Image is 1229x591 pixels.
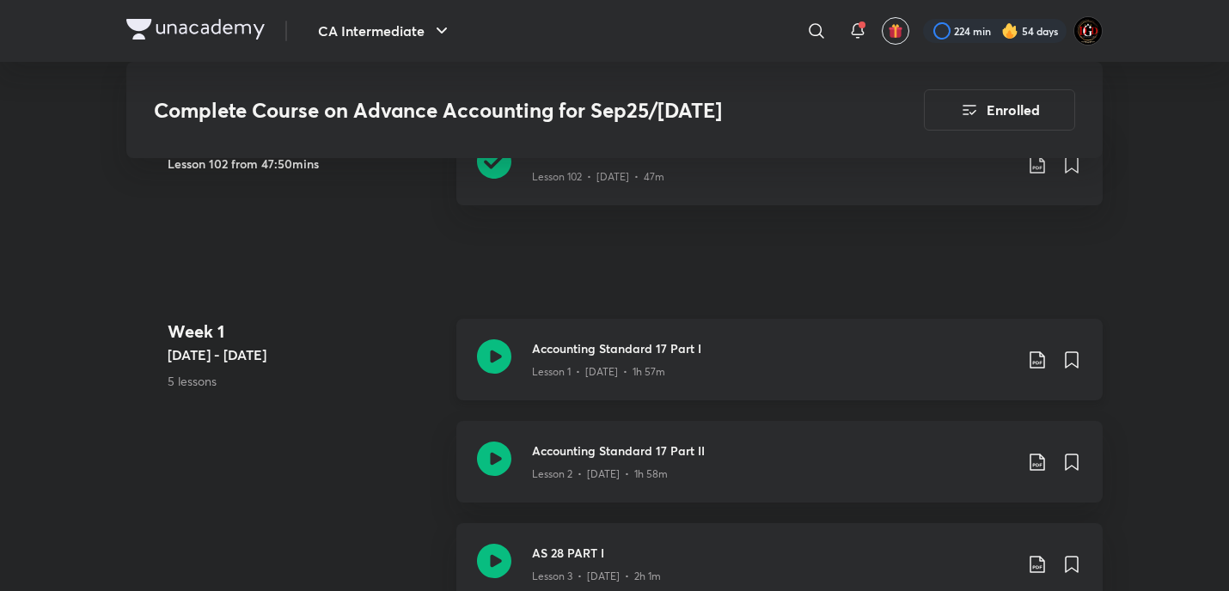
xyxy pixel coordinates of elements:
img: Company Logo [126,19,265,40]
button: Enrolled [924,89,1075,131]
button: CA Intermediate [308,14,462,48]
p: Lesson 3 • [DATE] • 2h 1m [532,569,661,584]
h3: Accounting Standard 17 Part II [532,442,1013,460]
p: Lesson 2 • [DATE] • 1h 58m [532,466,668,482]
img: avatar [888,23,903,39]
h5: [DATE] - [DATE] [168,344,443,365]
p: Lesson 102 • [DATE] • 47m [532,169,664,185]
a: Accounting Standard 17 Part ILesson 1 • [DATE] • 1h 57m [456,319,1103,421]
a: Accounting Standard 17 Part IILesson 2 • [DATE] • 1h 58m [456,421,1103,523]
p: Lesson 1 • [DATE] • 1h 57m [532,364,665,380]
h4: Week 1 [168,319,443,344]
img: DGD°MrBEAN [1073,16,1103,46]
h3: Complete Course on Advance Accounting for Sep25/[DATE] [154,98,827,123]
a: BRANCH ACOUNTINGLesson 102 • [DATE] • 47m [456,124,1103,226]
a: Company Logo [126,19,265,44]
button: avatar [882,17,909,45]
p: 5 lessons [168,372,443,390]
h3: Accounting Standard 17 Part I [532,339,1013,357]
h5: Lesson 102 from 47:50mins [168,155,443,173]
h3: AS 28 PART I [532,544,1013,562]
img: streak [1001,22,1018,40]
